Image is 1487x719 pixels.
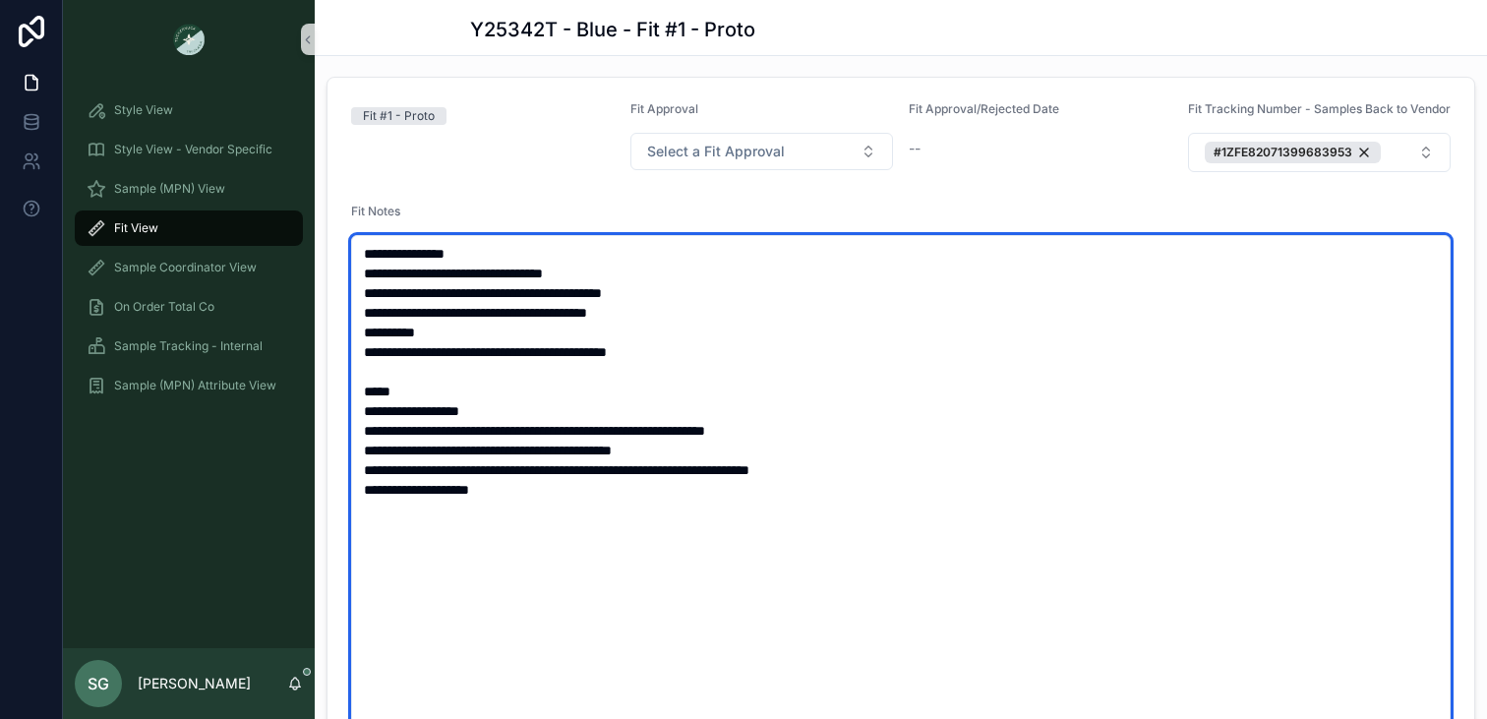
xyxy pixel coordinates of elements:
span: Style View - Vendor Specific [114,142,272,157]
span: Sample Tracking - Internal [114,338,263,354]
span: Fit Approval/Rejected Date [909,101,1059,116]
span: Sample Coordinator View [114,260,257,275]
a: Sample Tracking - Internal [75,329,303,364]
div: Fit #1 - Proto [363,107,435,125]
span: Fit Notes [351,204,400,218]
a: Sample (MPN) View [75,171,303,207]
a: On Order Total Co [75,289,303,325]
span: -- [909,139,921,158]
button: Select Button [630,133,894,170]
span: Sample (MPN) Attribute View [114,378,276,393]
a: Sample (MPN) Attribute View [75,368,303,403]
button: Unselect 250 [1205,142,1381,163]
span: Sample (MPN) View [114,181,225,197]
span: On Order Total Co [114,299,214,315]
span: Select a Fit Approval [647,142,785,161]
a: Style View - Vendor Specific [75,132,303,167]
a: Sample Coordinator View [75,250,303,285]
span: #1ZFE82071399683953 [1214,145,1352,160]
a: Fit View [75,210,303,246]
span: Fit Approval [630,101,698,116]
span: Fit Tracking Number - Samples Back to Vendor [1188,101,1451,116]
button: Select Button [1188,133,1452,172]
span: Fit View [114,220,158,236]
span: SG [88,672,109,695]
h1: Y25342T - Blue - Fit #1 - Proto [470,16,755,43]
p: [PERSON_NAME] [138,674,251,693]
span: Style View [114,102,173,118]
div: scrollable content [63,79,315,429]
a: Style View [75,92,303,128]
img: App logo [173,24,205,55]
